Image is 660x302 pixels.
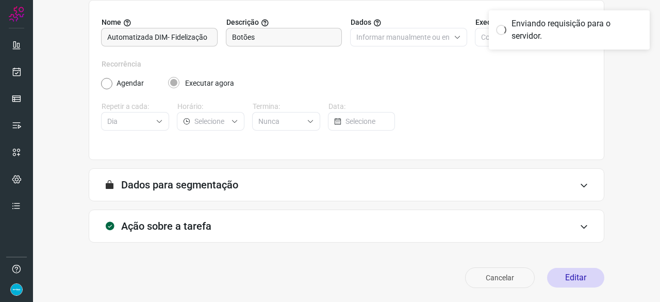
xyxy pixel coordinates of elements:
input: Forneça uma breve descrição da sua tarefa. [232,28,336,46]
input: Selecione [345,113,389,130]
button: Cancelar [465,267,535,288]
label: Recorrência [102,59,591,70]
label: Executar agora [185,78,234,89]
button: Editar [547,268,604,288]
span: Descrição [226,17,259,28]
span: Nome [102,17,121,28]
img: 4352b08165ebb499c4ac5b335522ff74.png [10,283,23,296]
input: Selecione o tipo de envio [356,28,450,46]
label: Data: [328,101,396,112]
input: Selecione o tipo de envio [481,28,574,46]
h3: Dados para segmentação [121,179,238,191]
div: Enviando requisição para o servidor. [511,18,642,42]
label: Agendar [117,78,144,89]
span: Dados [351,17,371,28]
span: Execução [475,17,507,28]
h3: Ação sobre a tarefa [121,220,211,232]
label: Repetir a cada: [102,101,169,112]
input: Selecione [258,113,303,130]
img: Logo [9,6,24,22]
label: Termina: [253,101,320,112]
input: Digite o nome para a sua tarefa. [107,28,211,46]
input: Selecione [107,113,152,130]
input: Selecione [194,113,227,130]
label: Horário: [177,101,245,112]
